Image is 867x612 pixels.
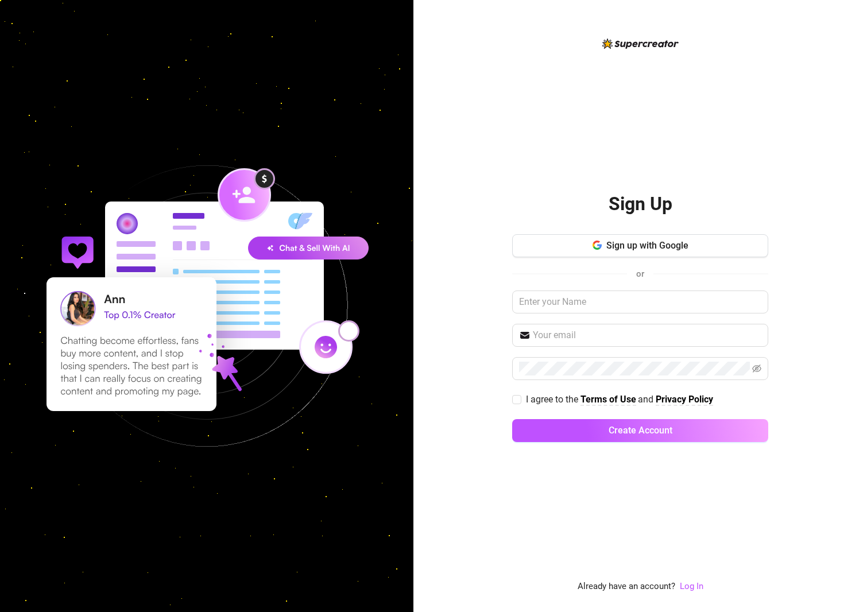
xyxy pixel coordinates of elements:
a: Terms of Use [580,394,636,406]
span: eye-invisible [752,364,761,373]
img: signup-background-D0MIrEPF.svg [8,107,405,505]
span: and [638,394,656,405]
span: I agree to the [526,394,580,405]
span: Sign up with Google [606,240,688,251]
span: Already have an account? [578,580,675,594]
a: Log In [680,580,703,594]
span: Create Account [609,425,672,436]
input: Enter your Name [512,290,768,313]
button: Sign up with Google [512,234,768,257]
a: Privacy Policy [656,394,713,406]
input: Your email [533,328,761,342]
span: or [636,269,644,279]
strong: Terms of Use [580,394,636,405]
h2: Sign Up [609,192,672,216]
img: logo-BBDzfeDw.svg [602,38,679,49]
a: Log In [680,581,703,591]
strong: Privacy Policy [656,394,713,405]
button: Create Account [512,419,768,442]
